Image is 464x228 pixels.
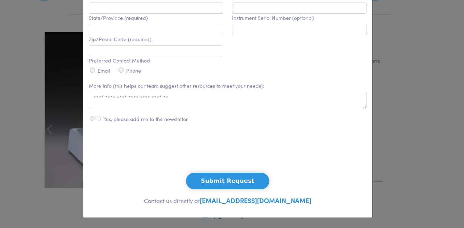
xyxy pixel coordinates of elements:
[89,57,150,64] label: Preferred Contact Method
[232,15,314,21] label: Instrument Serial Number (optional)
[173,137,283,165] iframe: reCAPTCHA
[186,173,269,189] button: Submit Request
[89,15,148,21] label: State/Province (required)
[103,116,188,122] label: Yes, please add me to the newsletter
[98,68,110,74] label: Email
[89,36,152,42] label: Zip/Postal Code (required)
[89,83,264,89] label: More Info (this helps our team suggest other resources to meet your needs):
[89,195,366,206] p: Contact us directly at
[200,196,311,205] a: [EMAIL_ADDRESS][DOMAIN_NAME]
[126,68,141,74] label: Phone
